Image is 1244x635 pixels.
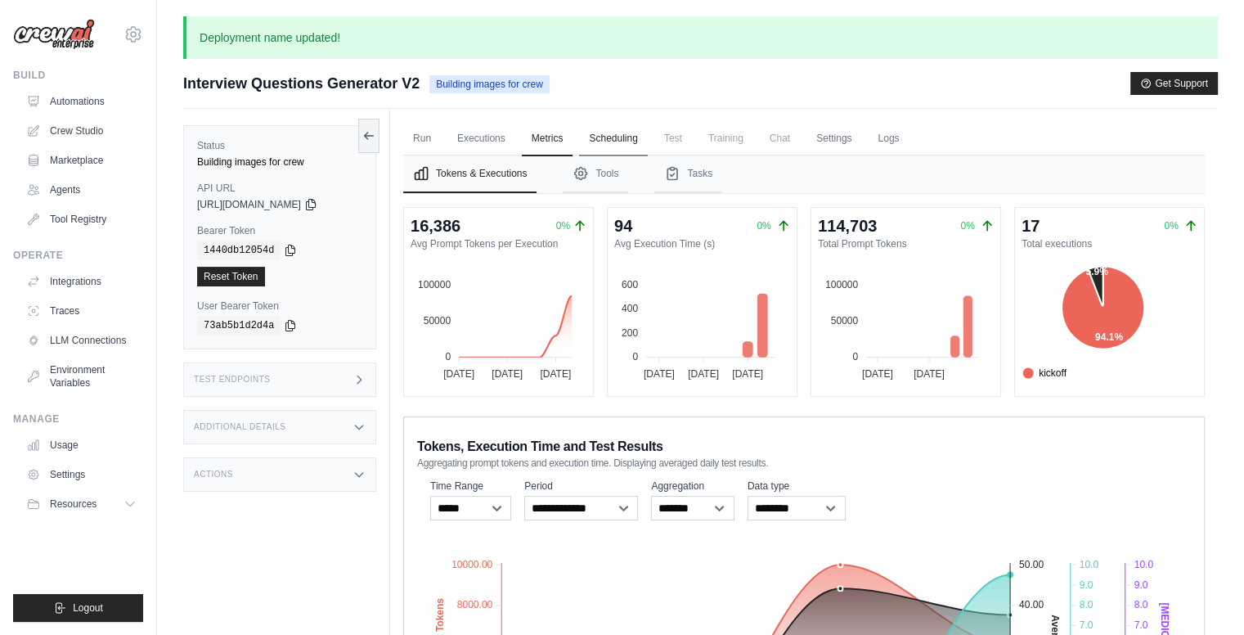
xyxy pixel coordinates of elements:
span: Tokens, Execution Time and Test Results [417,437,663,457]
span: 0% [757,220,770,232]
span: Logout [73,601,103,615]
span: 0% [556,219,570,232]
tspan: 7.0 [1134,619,1148,631]
tspan: 10.0 [1080,558,1099,570]
a: Executions [447,122,515,156]
dt: Avg Prompt Tokens per Execution [411,237,586,250]
tspan: [DATE] [732,368,763,380]
tspan: [DATE] [492,368,523,380]
label: Data type [748,480,846,493]
span: [URL][DOMAIN_NAME] [197,198,301,211]
button: Get Support [1130,72,1218,95]
label: Aggregation [651,480,734,493]
tspan: 7.0 [1080,619,1094,631]
span: Building images for crew [429,75,550,93]
tspan: 9.0 [1134,579,1148,590]
label: Bearer Token [197,224,362,237]
tspan: 600 [622,279,638,290]
tspan: 50.00 [1019,558,1044,570]
a: Metrics [522,122,573,156]
nav: Tabs [403,155,1205,193]
button: Tasks [654,155,722,193]
a: Agents [20,177,143,203]
a: Run [403,122,441,156]
span: kickoff [1022,366,1067,381]
div: 16,386 [411,214,460,237]
tspan: 9.0 [1080,579,1094,590]
tspan: 10.0 [1134,558,1154,570]
a: Settings [20,462,143,488]
tspan: [DATE] [914,368,945,380]
div: 114,703 [818,214,877,237]
tspan: 100000 [418,279,451,290]
tspan: [DATE] [540,368,571,380]
button: Logout [13,594,143,622]
button: Tools [563,155,628,193]
div: Build [13,69,143,82]
tspan: [DATE] [644,368,675,380]
span: Chat is not available until the deployment is complete [760,122,800,155]
button: Tokens & Executions [403,155,537,193]
img: Logo [13,19,95,50]
a: LLM Connections [20,327,143,354]
a: Marketplace [20,147,143,173]
a: Usage [20,432,143,458]
tspan: 50000 [424,315,451,327]
a: Environment Variables [20,357,143,396]
span: 0% [1164,220,1178,232]
div: Building images for crew [197,155,362,169]
a: Traces [20,298,143,324]
tspan: [DATE] [862,368,893,380]
span: Test [654,122,692,155]
button: Resources [20,491,143,517]
label: Status [197,139,362,152]
tspan: 100000 [825,279,858,290]
label: Time Range [430,480,511,493]
a: Integrations [20,268,143,295]
dt: Avg Execution Time (s) [614,237,790,250]
a: Reset Token [197,267,265,286]
tspan: 0 [632,351,638,363]
h3: Test Endpoints [194,375,271,385]
tspan: 0 [445,351,451,363]
div: 17 [1022,214,1040,237]
tspan: 400 [622,303,638,314]
a: Crew Studio [20,118,143,144]
span: Interview Questions Generator V2 [183,72,420,95]
code: 73ab5b1d2d4a [197,316,281,336]
a: Tool Registry [20,206,143,232]
tspan: 50000 [831,315,859,327]
span: 0% [960,220,974,232]
tspan: 8000.00 [457,599,493,610]
tspan: 40.00 [1019,599,1044,610]
h3: Additional Details [194,422,285,432]
a: Logs [868,122,909,156]
tspan: 8.0 [1134,599,1148,610]
tspan: [DATE] [688,368,719,380]
dt: Total executions [1022,237,1197,250]
tspan: 0 [852,351,858,363]
div: Manage [13,412,143,426]
a: Settings [806,122,861,156]
a: Automations [20,88,143,115]
span: Resources [50,498,97,511]
tspan: 200 [622,327,638,339]
label: User Bearer Token [197,299,362,313]
span: Aggregating prompt tokens and execution time. Displaying averaged daily test results. [417,457,768,470]
dt: Total Prompt Tokens [818,237,994,250]
div: 94 [614,214,632,237]
label: Period [524,480,638,493]
label: API URL [197,182,362,195]
a: Scheduling [579,122,647,156]
tspan: 10000.00 [451,558,492,570]
span: Training is not available until the deployment is complete [698,122,753,155]
h3: Actions [194,470,233,480]
tspan: 8.0 [1080,599,1094,610]
p: Deployment name updated! [183,16,1218,59]
tspan: [DATE] [443,368,474,380]
div: Operate [13,249,143,262]
code: 1440db12054d [197,241,281,260]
